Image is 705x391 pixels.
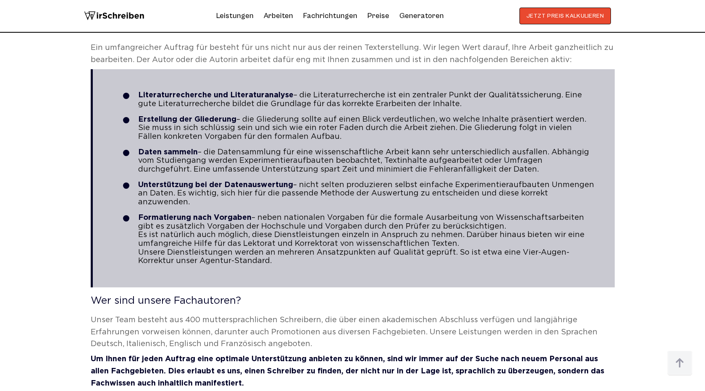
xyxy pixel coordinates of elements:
strong: Literaturrecherche und Literaturanalyse [138,92,294,99]
img: button top [667,351,692,376]
li: – die Datensammlung für eine wissenschaftliche Arbeit kann sehr unterschiedlich ausfallen. Abhäng... [123,148,600,174]
li: – die Gliederung sollte auf einen Blick verdeutlichen, wo welche Inhalte präsentiert werden. Sie ... [123,115,600,141]
strong: Daten sammeln [138,149,198,156]
button: JETZT PREIS KALKULIEREN [519,8,611,24]
a: Leistungen [216,9,254,23]
strong: Erstellung der Gliederung [138,116,236,123]
strong: Unterstützung bei der Datenauswertung [138,182,293,188]
a: Fachrichtungen [303,9,357,23]
p: Ein umfangreicher Auftrag für besteht für uns nicht nur aus der reinen Texterstellung. Wir legen ... [91,42,615,66]
a: Preise [367,11,389,20]
strong: Um Ihnen für jeden Auftrag eine optimale Unterstützung anbieten zu können, sind wir immer auf der... [91,356,604,387]
li: – nicht selten produzieren selbst einfache Experimentieraufbauten Unmengen an Daten. Es wichtig, ... [123,181,600,207]
a: Arbeiten [264,9,293,23]
p: Unser Team besteht aus 400 muttersprachlichen Schreibern, die über einen akademischen Abschluss v... [91,314,615,350]
strong: Formatierung nach Vorgaben [138,214,252,221]
a: Generatoren [399,9,444,23]
img: logo wirschreiben [84,8,144,24]
h2: Wer sind unsere Fachautoren? [91,296,615,306]
li: – neben nationalen Vorgaben für die formale Ausarbeitung von Wissenschaftsarbeiten gibt es zusätz... [123,214,600,266]
li: – die Literaturrecherche ist ein zentraler Punkt der Qualitätssicherung. Eine gute Literaturreche... [123,91,600,108]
